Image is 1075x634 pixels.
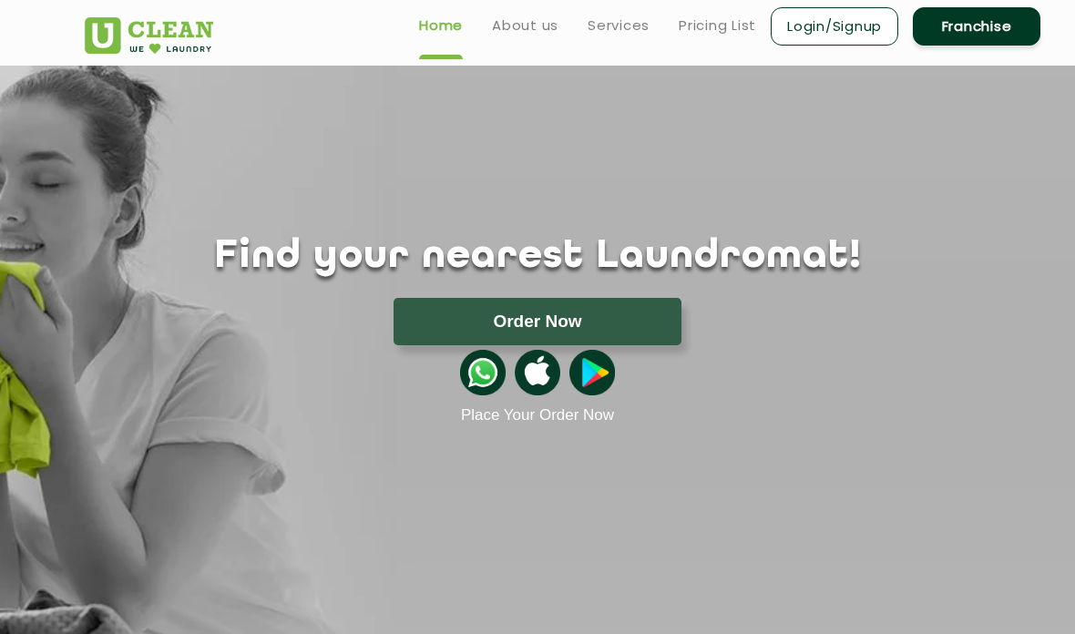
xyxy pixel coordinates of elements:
[588,15,650,36] a: Services
[515,350,560,395] img: apple-icon.png
[461,406,614,424] a: Place Your Order Now
[85,17,213,54] img: UClean Laundry and Dry Cleaning
[419,15,463,36] a: Home
[569,350,615,395] img: playstoreicon.png
[71,234,1004,280] h1: Find your nearest Laundromat!
[460,350,506,395] img: whatsappicon.png
[771,7,898,46] a: Login/Signup
[679,15,756,36] a: Pricing List
[913,7,1040,46] a: Franchise
[492,15,558,36] a: About us
[394,298,681,345] button: Order Now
